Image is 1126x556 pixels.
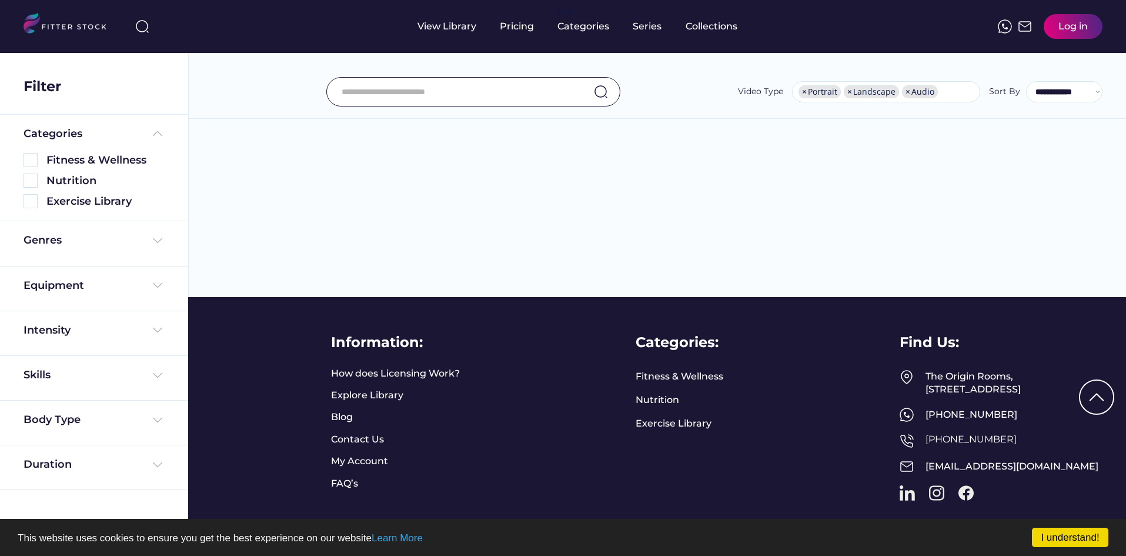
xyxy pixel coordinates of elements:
[900,460,914,474] img: Frame%2051.svg
[151,278,165,292] img: Frame%20%284%29.svg
[1058,20,1088,33] div: Log in
[906,88,910,96] span: ×
[151,368,165,382] img: Frame%20%284%29.svg
[998,19,1012,34] img: meteor-icons_whatsapp%20%281%29.svg
[24,174,38,188] img: Rectangle%205126.svg
[24,153,38,167] img: Rectangle%205126.svg
[989,86,1020,98] div: Sort By
[331,332,423,352] div: Information:
[151,323,165,337] img: Frame%20%284%29.svg
[738,86,783,98] div: Video Type
[900,370,914,384] img: Frame%2049.svg
[636,417,711,430] a: Exercise Library
[1018,19,1032,34] img: Frame%2051.svg
[331,367,460,380] a: How does Licensing Work?
[557,6,573,18] div: fvck
[844,85,899,98] li: Landscape
[24,13,116,37] img: LOGO.svg
[151,413,165,427] img: Frame%20%284%29.svg
[46,153,165,168] div: Fitness & Wellness
[24,412,81,427] div: Body Type
[46,194,165,209] div: Exercise Library
[331,455,388,468] a: My Account
[594,85,608,99] img: search-normal.svg
[925,461,1098,472] a: [EMAIL_ADDRESS][DOMAIN_NAME]
[18,533,1108,543] p: This website uses cookies to ensure you get the best experience on our website
[417,20,476,33] div: View Library
[847,88,852,96] span: ×
[24,368,53,382] div: Skills
[636,370,723,383] a: Fitness & Wellness
[46,174,165,188] div: Nutrition
[331,433,384,446] a: Contact Us
[151,126,165,141] img: Frame%20%285%29.svg
[925,408,1102,421] div: [PHONE_NUMBER]
[1080,381,1113,414] img: Group%201000002322%20%281%29.svg
[24,233,62,248] div: Genres
[636,394,679,407] a: Nutrition
[1032,528,1108,547] a: I understand!
[24,76,61,96] div: Filter
[500,20,534,33] div: Pricing
[331,411,360,424] a: Blog
[24,278,84,293] div: Equipment
[900,332,959,352] div: Find Us:
[372,532,423,544] a: Learn More
[900,408,914,422] img: meteor-icons_whatsapp%20%281%29.svg
[24,457,72,472] div: Duration
[802,88,807,96] span: ×
[331,389,403,402] a: Explore Library
[24,323,71,338] div: Intensity
[686,20,737,33] div: Collections
[633,20,662,33] div: Series
[798,85,841,98] li: Portrait
[151,234,165,248] img: Frame%20%284%29.svg
[900,434,914,448] img: Frame%2050.svg
[24,126,82,141] div: Categories
[925,370,1102,397] div: The Origin Rooms, [STREET_ADDRESS]
[557,20,609,33] div: Categories
[135,19,149,34] img: search-normal%203.svg
[902,85,938,98] li: Audio
[331,477,360,490] a: FAQ’s
[24,194,38,208] img: Rectangle%205126.svg
[151,458,165,472] img: Frame%20%284%29.svg
[925,434,1017,445] a: [PHONE_NUMBER]
[636,332,719,352] div: Categories:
